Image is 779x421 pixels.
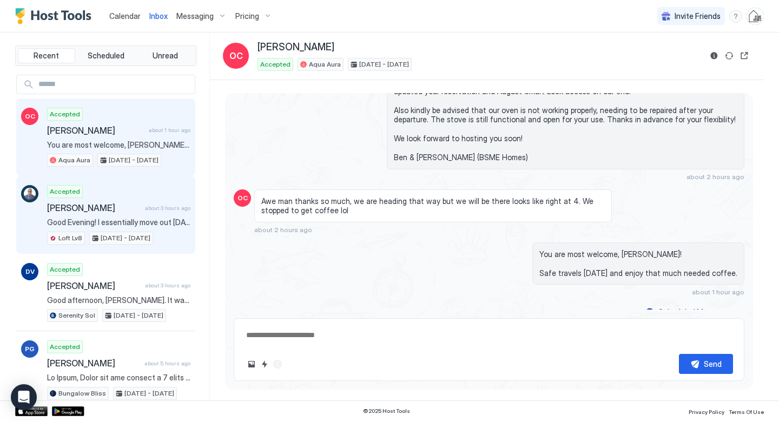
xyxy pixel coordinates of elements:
div: Open Intercom Messenger [11,384,37,410]
span: Accepted [50,109,80,119]
span: Hi [PERSON_NAME], At this time, it appears we are able to accommodate your request for an early c... [394,49,737,162]
span: Accepted [50,187,80,196]
button: Recent [18,48,75,63]
span: Privacy Policy [689,409,724,415]
span: Loft Lv8 [58,233,82,243]
span: Lo Ipsum, Dolor sit ame consect a 7 elits doei tem 7 incidi ut Laboreet Dolor magn Ali, Enimadmin... [47,373,190,383]
span: You are most welcome, [PERSON_NAME]! Safe travels [DATE] and enjoy that much needed coffee. [539,249,737,278]
button: Open reservation [738,49,751,62]
span: OC [229,49,243,62]
a: Terms Of Use [729,405,764,417]
div: Scheduled Messages [658,306,732,318]
span: [PERSON_NAME] [47,125,144,136]
span: You are most welcome, [PERSON_NAME]! Safe travels [DATE] and enjoy that much needed coffee. [47,140,190,150]
span: [PERSON_NAME] [47,202,141,213]
a: Inbox [149,10,168,22]
button: Quick reply [258,358,271,371]
span: [PERSON_NAME] [258,41,334,54]
span: [DATE] - [DATE] [359,60,409,69]
span: about 1 hour ago [692,288,744,296]
span: about 2 hours ago [686,173,744,181]
a: App Store [15,406,48,416]
button: Upload image [245,358,258,371]
span: Accepted [50,265,80,274]
button: Sync reservation [723,49,736,62]
span: about 3 hours ago [145,205,190,212]
div: menu [729,10,742,23]
span: Good Evening! I essentially move out [DATE], so a mid stay cleaning is not necessary from my view... [47,218,190,227]
span: PG [25,344,35,354]
button: Scheduled Messages [644,305,744,319]
span: about 1 hour ago [149,127,190,134]
span: [DATE] - [DATE] [114,311,163,320]
span: [PERSON_NAME] [47,358,140,369]
button: Reservation information [708,49,721,62]
span: © 2025 Host Tools [363,407,410,415]
a: Privacy Policy [689,405,724,417]
input: Input Field [34,75,195,94]
span: OC [25,111,35,121]
span: [DATE] - [DATE] [109,155,159,165]
div: Send [704,358,722,370]
a: Host Tools Logo [15,8,96,24]
span: [DATE] - [DATE] [101,233,150,243]
span: about 3 hours ago [145,282,190,289]
a: Google Play Store [52,406,84,416]
span: Accepted [260,60,291,69]
span: Recent [34,51,59,61]
span: [PERSON_NAME] [47,280,141,291]
span: Serenity Sol [58,311,95,320]
span: Pricing [235,11,259,21]
button: Scheduled [77,48,135,63]
span: Scheduled [88,51,124,61]
span: about 2 hours ago [254,226,312,234]
span: Unread [153,51,178,61]
div: User profile [747,8,764,25]
button: Send [679,354,733,374]
span: Terms Of Use [729,409,764,415]
span: Good afternoon, [PERSON_NAME]. It was our pleasure hosting you at Serenity Sol! We hope you enjoy... [47,295,190,305]
span: Aqua Aura [309,60,341,69]
div: tab-group [15,45,196,66]
span: Messaging [176,11,214,21]
span: Bungalow Bliss [58,389,106,398]
span: Calendar [109,11,141,21]
span: Inbox [149,11,168,21]
span: [DATE] - [DATE] [124,389,174,398]
a: Calendar [109,10,141,22]
span: Aqua Aura [58,155,90,165]
span: Accepted [50,342,80,352]
span: Awe man thanks so much, we are heading that way but we will be there looks like right at 4. We st... [261,196,605,215]
span: about 5 hours ago [144,360,190,367]
span: DV [25,267,35,277]
span: Invite Friends [675,11,721,21]
span: OC [237,193,248,203]
button: Unread [136,48,194,63]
